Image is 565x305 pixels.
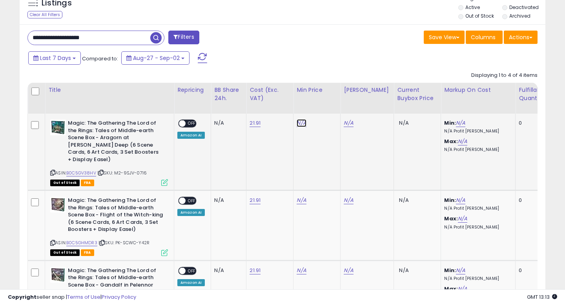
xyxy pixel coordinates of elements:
[527,293,557,301] span: 2025-09-10 13:13 GMT
[50,197,168,255] div: ASIN:
[466,31,503,44] button: Columns
[68,197,163,235] b: Magic: The Gathering The Lord of the Rings: Tales of Middle-earth Scene Box - Flight of the Witch...
[214,197,240,204] div: N/A
[168,31,199,44] button: Filters
[397,86,437,102] div: Current Buybox Price
[8,293,36,301] strong: Copyright
[27,11,62,18] div: Clear All Filters
[344,86,390,94] div: [PERSON_NAME]
[465,4,480,11] label: Active
[97,170,147,176] span: | SKU: M2-9SJV-0716
[297,86,337,94] div: Min Price
[50,180,80,186] span: All listings that are currently out of stock and unavailable for purchase on Amazon
[519,86,546,102] div: Fulfillable Quantity
[456,267,465,274] a: N/A
[444,267,456,274] b: Min:
[471,72,538,79] div: Displaying 1 to 4 of 4 items
[444,196,456,204] b: Min:
[177,279,205,286] div: Amazon AI
[186,198,198,204] span: OFF
[250,267,261,274] a: 21.91
[509,4,539,11] label: Deactivated
[48,86,171,94] div: Title
[50,120,66,135] img: 51u1aCNDIcL._SL40_.jpg
[519,267,543,274] div: 0
[444,206,509,211] p: N/A Profit [PERSON_NAME]
[66,240,97,246] a: B0C5GHMDR3
[50,120,168,185] div: ASIN:
[50,249,80,256] span: All listings that are currently out of stock and unavailable for purchase on Amazon
[456,196,465,204] a: N/A
[444,119,456,127] b: Min:
[214,267,240,274] div: N/A
[444,138,458,145] b: Max:
[297,119,306,127] a: N/A
[66,170,96,176] a: B0C5GV38HV
[40,54,71,62] span: Last 7 Days
[456,119,465,127] a: N/A
[214,120,240,127] div: N/A
[68,120,163,165] b: Magic: The Gathering The Lord of the Rings: Tales of Middle-earth Scene Box - Aragorn at [PERSON_...
[28,51,81,65] button: Last 7 Days
[504,31,538,44] button: Actions
[214,86,243,102] div: BB Share 24h.
[50,197,66,212] img: 514r64XbZWL._SL40_.jpg
[444,147,509,152] p: N/A Profit [PERSON_NAME]
[399,267,408,274] span: N/A
[98,240,149,246] span: | SKU: PK-SCWC-Y42R
[519,197,543,204] div: 0
[509,13,530,19] label: Archived
[471,33,496,41] span: Columns
[519,120,543,127] div: 0
[82,55,118,62] span: Compared to:
[177,132,205,139] div: Amazon AI
[424,31,465,44] button: Save View
[441,83,516,114] th: The percentage added to the cost of goods (COGS) that forms the calculator for Min & Max prices.
[458,138,467,145] a: N/A
[133,54,180,62] span: Aug-27 - Sep-02
[444,215,458,222] b: Max:
[444,86,512,94] div: Markup on Cost
[297,267,306,274] a: N/A
[444,276,509,281] p: N/A Profit [PERSON_NAME]
[250,86,290,102] div: Cost (Exc. VAT)
[186,120,198,127] span: OFF
[250,119,261,127] a: 21.91
[177,209,205,216] div: Amazon AI
[399,119,408,127] span: N/A
[81,249,94,256] span: FBA
[399,196,408,204] span: N/A
[186,267,198,274] span: OFF
[177,86,208,94] div: Repricing
[465,13,494,19] label: Out of Stock
[50,267,66,283] img: 51u0bnxH+2L._SL40_.jpg
[67,293,100,301] a: Terms of Use
[250,196,261,204] a: 21.91
[297,196,306,204] a: N/A
[102,293,136,301] a: Privacy Policy
[458,215,467,223] a: N/A
[344,196,353,204] a: N/A
[344,267,353,274] a: N/A
[344,119,353,127] a: N/A
[444,129,509,134] p: N/A Profit [PERSON_NAME]
[444,225,509,230] p: N/A Profit [PERSON_NAME]
[8,294,136,301] div: seller snap | |
[121,51,190,65] button: Aug-27 - Sep-02
[81,180,94,186] span: FBA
